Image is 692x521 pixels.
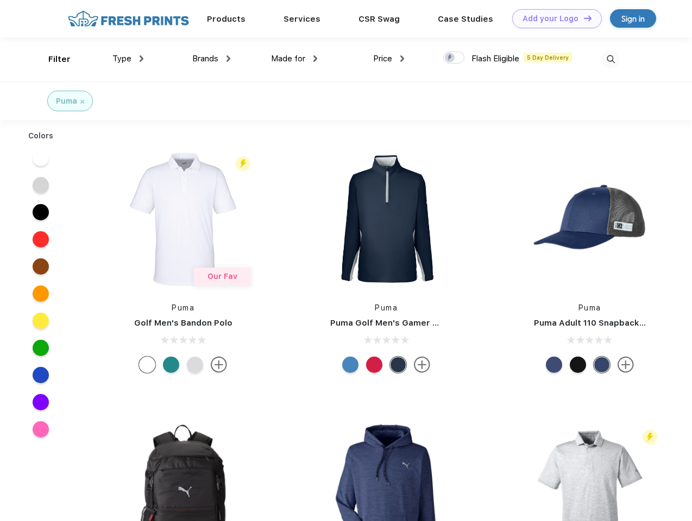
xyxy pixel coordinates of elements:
[471,54,519,63] span: Flash Eligible
[621,12,645,25] div: Sign in
[373,54,392,63] span: Price
[584,15,592,21] img: DT
[314,147,458,291] img: func=resize&h=266
[207,272,237,281] span: Our Fav
[313,55,317,62] img: dropdown.png
[80,100,84,104] img: filter_cancel.svg
[546,357,562,373] div: Peacoat Qut Shd
[236,156,250,171] img: flash_active_toggle.svg
[65,9,192,28] img: fo%20logo%202.webp
[358,14,400,24] a: CSR Swag
[139,357,155,373] div: Bright White
[111,147,255,291] img: func=resize&h=266
[578,303,601,312] a: Puma
[610,9,656,28] a: Sign in
[284,14,320,24] a: Services
[570,357,586,373] div: Pma Blk with Pma Blk
[271,54,305,63] span: Made for
[207,14,246,24] a: Products
[390,357,406,373] div: Navy Blazer
[414,357,430,373] img: more.svg
[112,54,131,63] span: Type
[227,55,230,62] img: dropdown.png
[140,55,143,62] img: dropdown.png
[524,53,572,62] span: 5 Day Delivery
[366,357,382,373] div: Ski Patrol
[20,130,62,142] div: Colors
[192,54,218,63] span: Brands
[618,357,634,373] img: more.svg
[342,357,358,373] div: Bright Cobalt
[187,357,203,373] div: High Rise
[375,303,398,312] a: Puma
[330,318,502,328] a: Puma Golf Men's Gamer Golf Quarter-Zip
[56,96,77,107] div: Puma
[134,318,232,328] a: Golf Men's Bandon Polo
[400,55,404,62] img: dropdown.png
[523,14,578,23] div: Add your Logo
[211,357,227,373] img: more.svg
[602,50,620,68] img: desktop_search.svg
[643,430,657,444] img: flash_active_toggle.svg
[172,303,194,312] a: Puma
[163,357,179,373] div: Green Lagoon
[518,147,662,291] img: func=resize&h=266
[594,357,610,373] div: Peacoat with Qut Shd
[48,53,71,66] div: Filter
